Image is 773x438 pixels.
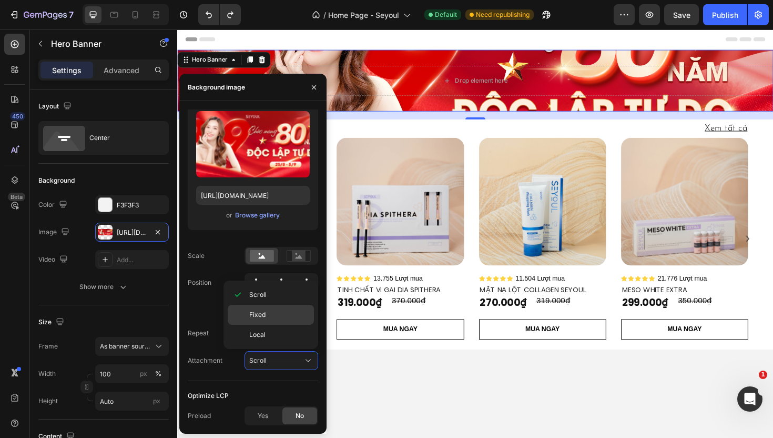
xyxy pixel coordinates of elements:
button: px [152,367,165,380]
div: Scale [188,251,205,261]
p: 13.755 Lượt mua [208,260,260,268]
label: Height [38,396,58,406]
div: 319.000₫ [169,281,218,297]
div: Color [38,198,69,212]
p: 21.776 Lượt mua [509,260,561,268]
span: Scroll [249,290,267,300]
span: As banner source [100,342,151,351]
span: / [323,9,326,21]
div: Video [38,253,70,267]
p: 32.741 Lượt mua [57,260,109,268]
span: Local [249,330,266,340]
div: MUA NGAY [68,313,104,322]
a: MẶT NẠ LỘT COLLAGEN SEYOUL [320,115,454,250]
h1: JELLY MASK COLLAGEN [18,270,153,281]
img: preview-image [196,111,310,177]
div: px [140,369,147,379]
div: 270.000₫ [320,281,371,297]
div: % [155,369,161,379]
div: Show more [79,282,128,292]
div: Repeat [188,328,209,338]
div: 450 [10,112,25,121]
a: TINH CHẤT VI GAI DIA SPITHERA [169,115,303,250]
button: 7 [4,4,78,25]
div: Publish [712,9,738,21]
p: Advanced [104,65,139,76]
div: 370.000₫ [226,281,264,294]
input: px% [95,364,169,383]
div: 319.000₫ [380,281,418,294]
div: Attachment [188,356,222,365]
span: 1 [759,371,767,379]
div: [URL][DOMAIN_NAME] [117,228,147,237]
input: https://example.com/image.jpg [196,186,310,205]
span: Yes [258,411,268,421]
div: Background [38,176,75,185]
button: Scroll [245,351,318,370]
h1: MẶT NẠ LỘT COLLAGEN SEYOUL [320,270,454,281]
button: Show more [38,277,169,296]
span: Home Page - Seyoul [328,9,399,21]
span: or [226,209,232,222]
button: Publish [703,4,747,25]
span: Save [673,11,690,19]
div: Beta [8,193,25,201]
div: Drop element here [294,50,350,58]
button: MUA NGAY [320,307,454,328]
p: Hero Banner [51,37,140,50]
div: 336.000₫ [79,281,117,294]
a: JELLY MASK COLLAGEN [18,115,153,250]
button: % [137,367,150,380]
p: 11.504 Lượt mua [359,260,411,268]
iframe: Design area [177,29,773,438]
input: px [95,392,169,411]
a: MESO WHITE EXTRA [470,115,605,250]
div: Add... [117,255,166,265]
p: 7 [69,8,74,21]
span: px [153,397,160,405]
h1: TINH CHẤT VI GAI DIA SPITHERA [169,270,303,281]
button: MUA NGAY [169,307,303,328]
button: Browse gallery [235,210,280,221]
div: Center [89,126,154,150]
div: MUA NGAY [218,313,255,322]
div: MUA NGAY [369,313,405,322]
button: Carousel Next Arrow [596,213,613,230]
div: 350.000₫ [530,281,567,294]
p: Settings [52,65,82,76]
div: Layout [38,99,74,114]
button: As banner source [95,337,169,356]
label: Width [38,369,56,379]
div: Image [38,225,72,240]
div: Preload [188,411,211,421]
div: Optimize LCP [188,391,229,401]
span: Need republishing [476,10,530,19]
div: Size [38,315,66,330]
div: Hero Banner [13,27,55,37]
h1: MESO WHITE EXTRA [470,270,605,281]
span: Fixed [249,310,266,320]
button: MUA NGAY [470,307,605,328]
button: Carousel Back Arrow [18,213,35,230]
div: Undo/Redo [198,4,241,25]
span: Scroll [249,356,267,364]
div: 299.000₫ [470,281,521,297]
button: MUA NGAY [18,307,153,328]
div: Background image [188,83,245,92]
a: Xem tất cả [558,100,604,109]
div: Position [188,278,211,287]
button: Save [664,4,699,25]
div: F3F3F3 [117,201,166,210]
span: No [296,411,304,421]
div: 294.000₫ [18,281,70,297]
span: Default [435,10,457,19]
div: MUA NGAY [519,313,555,322]
iframe: Intercom live chat [737,386,762,412]
label: Frame [38,342,58,351]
